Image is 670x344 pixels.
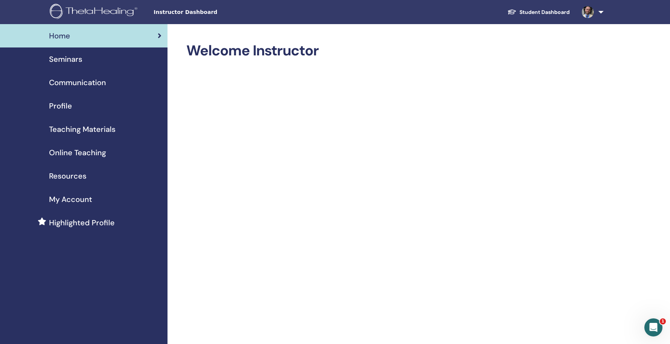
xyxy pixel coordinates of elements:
img: logo.png [50,4,140,21]
span: Instructor Dashboard [154,8,267,16]
img: default.jpg [582,6,594,18]
iframe: Intercom live chat [644,318,662,336]
span: Teaching Materials [49,124,115,135]
span: Home [49,30,70,41]
span: Seminars [49,54,82,65]
a: Student Dashboard [501,5,576,19]
span: Resources [49,170,86,182]
h2: Welcome Instructor [186,42,602,60]
img: graduation-cap-white.svg [507,9,516,15]
span: Communication [49,77,106,88]
span: My Account [49,194,92,205]
span: Profile [49,100,72,112]
span: Highlighted Profile [49,217,115,228]
span: Online Teaching [49,147,106,158]
span: 1 [660,318,666,324]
